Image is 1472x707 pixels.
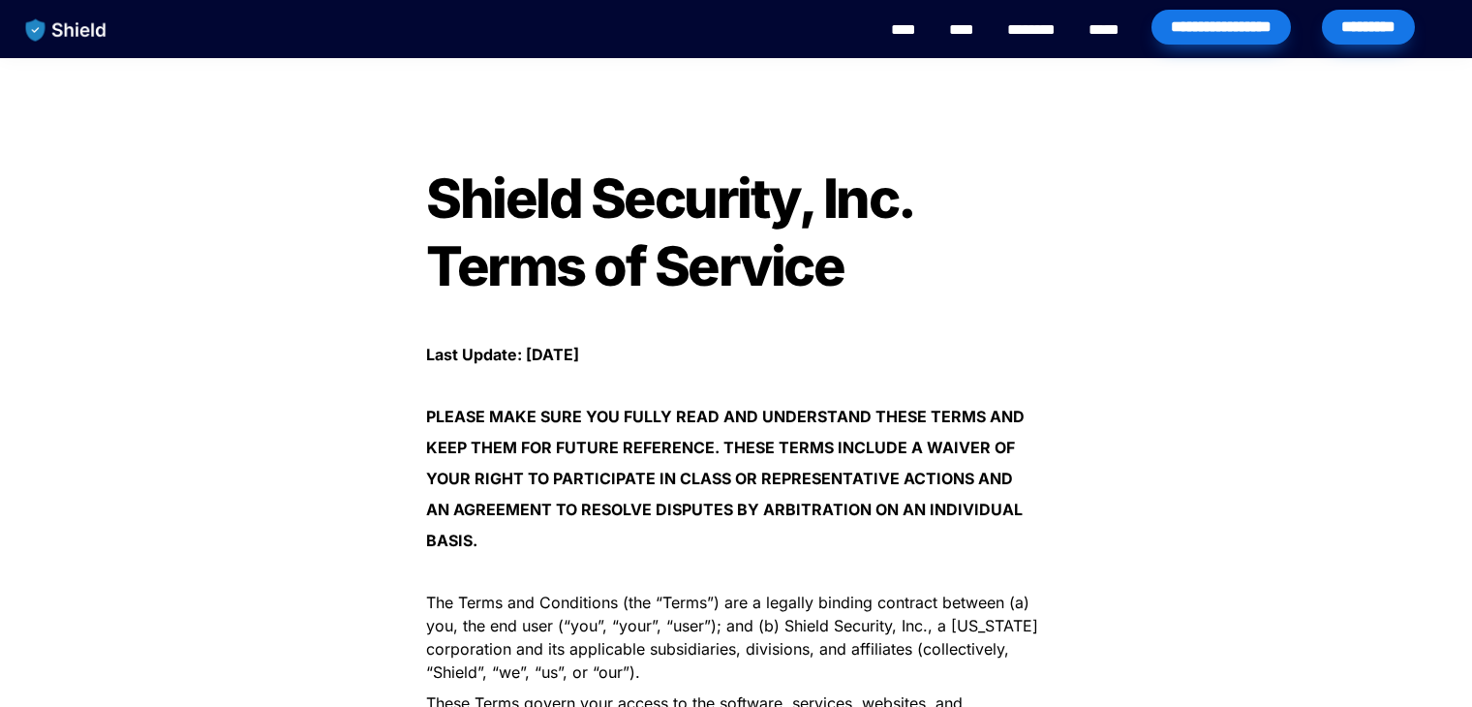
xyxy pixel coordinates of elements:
span: The Terms and Conditions (the “Terms”) are a legally binding contract between (a) you, the end us... [426,593,1043,682]
img: website logo [16,10,116,50]
span: Shield Security, Inc. Terms of Service [426,166,922,299]
strong: YOUR RIGHT TO PARTICIPATE IN CLASS OR REPRESENTATIVE ACTIONS AND [426,469,1013,488]
strong: PLEASE MAKE SURE YOU FULLY READ AND UNDERSTAND THESE TERMS AND [426,407,1025,426]
strong: BASIS. [426,531,477,550]
strong: AN AGREEMENT TO RESOLVE DISPUTES BY ARBITRATION ON AN INDIVIDUAL [426,500,1023,519]
strong: Last Update: [DATE] [426,345,579,364]
strong: KEEP THEM FOR FUTURE REFERENCE. THESE TERMS INCLUDE A WAIVER OF [426,438,1015,457]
